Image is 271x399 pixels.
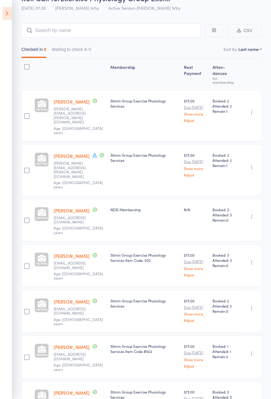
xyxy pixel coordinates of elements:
[184,273,208,277] a: Adjust
[54,216,93,224] small: johnbackhouse64@gmail.com
[227,24,262,37] button: CSV
[184,298,208,322] div: $73.00
[110,207,179,212] div: NDIS Membership
[212,109,237,114] span: Remain:
[210,61,240,87] div: Atten­dances
[212,344,237,349] span: Booked: 1
[54,298,90,305] a: [PERSON_NAME]
[184,112,208,116] a: Show more
[212,252,237,258] span: Booked: 3
[184,305,208,309] small: Due [DATE]
[108,61,181,87] div: Membership
[184,105,208,109] small: Due [DATE]
[226,217,228,223] span: 0
[184,259,208,264] small: Due [DATE]
[89,47,91,52] div: 0
[212,354,237,359] span: Remain:
[212,298,237,303] span: Booked: 2
[226,308,228,314] span: 0
[54,317,103,326] span: Age: [DEMOGRAPHIC_DATA] years
[184,318,208,322] a: Adjust
[212,349,237,354] span: Attended: 1
[212,263,237,268] span: Remain:
[212,76,237,84] div: for membership
[55,5,99,11] span: [PERSON_NAME] Why
[212,158,237,163] span: Attended: 2
[184,207,208,212] div: N/A
[109,5,180,11] span: Active Seniors [PERSON_NAME] Why
[21,5,46,11] span: [DATE] 07:30
[54,126,103,135] span: Age: [DEMOGRAPHIC_DATA] years
[212,98,237,103] span: Booked: 2
[110,98,179,109] div: 30min Group Exercise Physiology Services
[184,252,208,276] div: $73.00
[226,109,227,114] span: 1
[110,252,179,263] div: 30min Group Exercise Physiology Services Item Code: 502
[212,258,237,263] span: Attended: 3
[212,308,237,314] span: Remain:
[54,253,90,259] a: [PERSON_NAME]
[212,389,237,394] span: Booked: 3
[54,161,93,179] small: daryla.alexander@gmail.com
[238,46,259,52] div: Last name
[212,217,237,223] span: Remain:
[226,354,228,359] span: 2
[226,263,228,268] span: 0
[184,173,208,177] a: Adjust
[181,61,210,87] div: Next Payment
[184,166,208,170] a: Show more
[54,344,90,350] a: [PERSON_NAME]
[110,152,179,163] div: 30min Group Exercise Physiology Services
[21,23,201,37] input: Search by name
[212,212,237,217] span: Attended: 3
[184,312,208,316] a: Show more
[110,298,179,308] div: 30min Group Exercise Physiology Services
[54,98,90,105] a: [PERSON_NAME]
[54,225,103,235] span: Age: [DEMOGRAPHIC_DATA] years
[184,159,208,164] small: Due [DATE]
[212,103,237,109] span: Attended: 2
[223,46,237,52] label: Sort by
[54,307,93,315] small: roslynkeeler@hotmail.com
[184,152,208,176] div: $73.00
[184,98,208,122] div: $73.00
[184,358,208,362] a: Show more
[54,107,93,124] small: daryla.alexander@gmail.com
[110,344,179,354] div: 30min Group Exercise Physiology Services Item Code #502
[212,207,237,212] span: Booked: 3
[54,261,93,270] small: sue.a.miles@gmail.com
[212,163,237,168] span: Remain:
[52,44,91,58] button: Waiting to check in0
[21,44,46,58] button: Checked in8
[212,303,237,308] span: Attended: 2
[54,390,90,396] a: [PERSON_NAME]
[184,344,208,368] div: $73.00
[226,163,227,168] span: 1
[54,352,93,361] small: mkeeler@tpg.com.au
[54,153,90,159] a: [PERSON_NAME]
[44,47,46,52] div: 8
[54,271,103,280] span: Age: [DEMOGRAPHIC_DATA] years
[184,118,208,122] a: Adjust
[54,180,103,189] span: Age: [DEMOGRAPHIC_DATA] years
[184,266,208,270] a: Show more
[212,152,237,158] span: Booked: 2
[54,362,103,372] span: Age: [DEMOGRAPHIC_DATA] years
[184,351,208,355] small: Due [DATE]
[184,364,208,368] a: Adjust
[54,207,90,214] a: [PERSON_NAME]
